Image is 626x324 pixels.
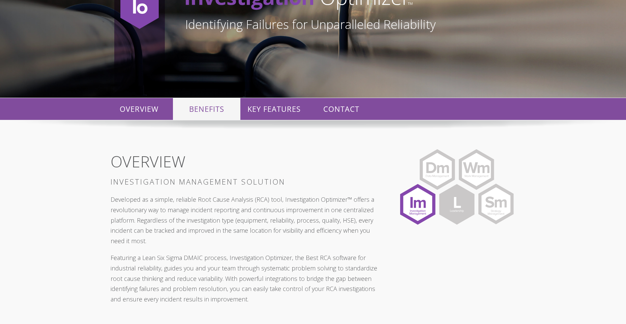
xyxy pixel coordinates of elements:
p: CONTACT [308,98,375,120]
p: OVERVIEW [106,98,173,120]
span: OVERVIEW [111,151,185,172]
p: KEY FEATURES [240,98,308,120]
p: BENEFITS [173,98,240,120]
h1: Identifying Failures for Unparalleled Reliability [185,19,512,31]
p: Developed as a simple, reliable Root Cause Analysis (RCA) tool, Investigation Optimizer™ offers a... [111,194,385,246]
p: Featuring a Lean Six Sigma DMAIC process, Investigation Optimizer, the Best RCA software for indu... [111,253,385,304]
h3: INVESTIGATION MANAGEMENT SOLUTION [111,177,385,186]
